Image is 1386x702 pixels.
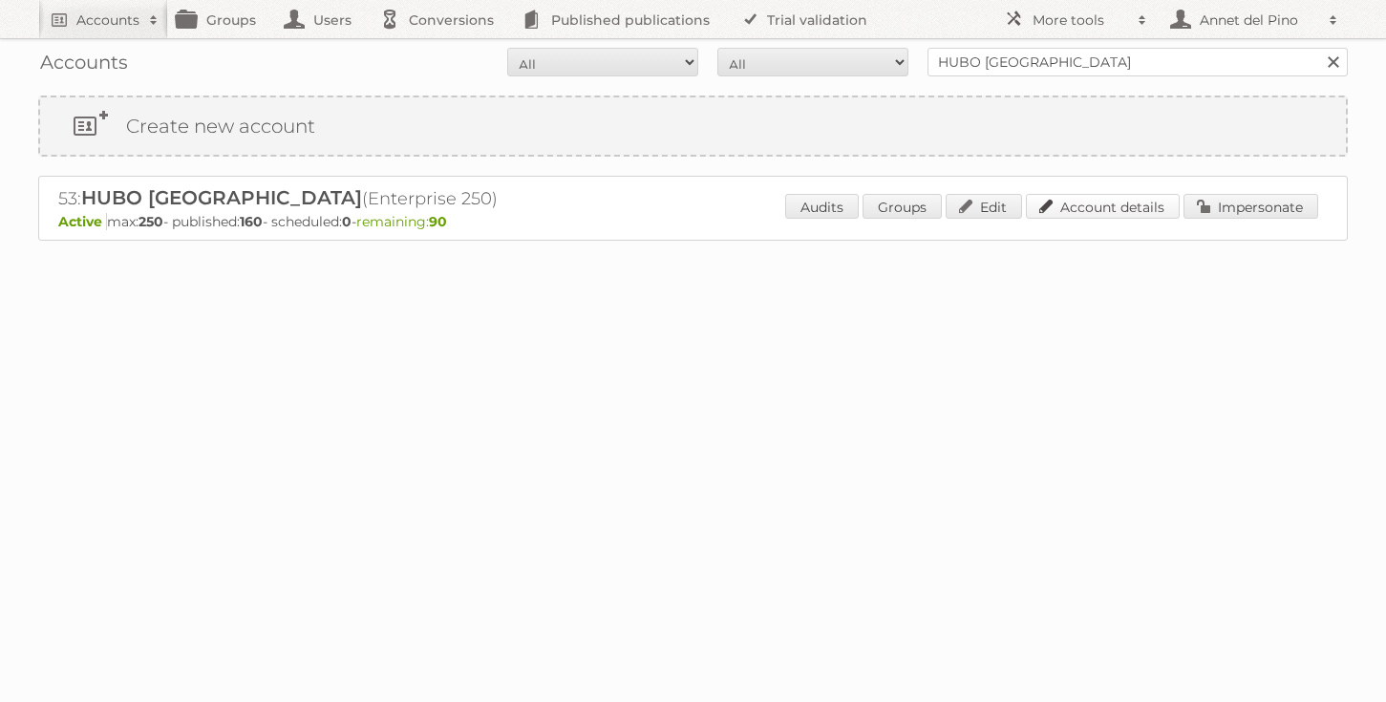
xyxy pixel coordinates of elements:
[946,194,1022,219] a: Edit
[81,186,362,209] span: HUBO [GEOGRAPHIC_DATA]
[1195,11,1319,30] h2: Annet del Pino
[785,194,859,219] a: Audits
[76,11,139,30] h2: Accounts
[1183,194,1318,219] a: Impersonate
[40,97,1346,155] a: Create new account
[863,194,942,219] a: Groups
[429,213,447,230] strong: 90
[356,213,447,230] span: remaining:
[240,213,263,230] strong: 160
[139,213,163,230] strong: 250
[342,213,352,230] strong: 0
[58,213,1328,230] p: max: - published: - scheduled: -
[1033,11,1128,30] h2: More tools
[58,213,107,230] span: Active
[58,186,727,211] h2: 53: (Enterprise 250)
[1026,194,1180,219] a: Account details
